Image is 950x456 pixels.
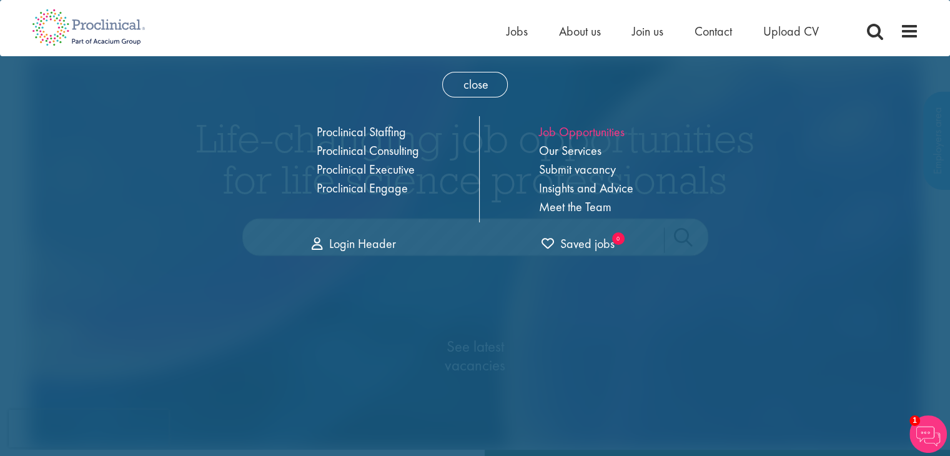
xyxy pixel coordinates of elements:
a: Upload CV [763,23,819,39]
a: Submit vacancy [539,161,616,177]
a: Proclinical Staffing [317,124,406,140]
a: Login Header [312,235,396,252]
sub: 0 [612,232,625,245]
img: Chatbot [909,415,947,453]
a: Jobs [507,23,528,39]
span: close [442,72,508,97]
span: Saved jobs [542,235,615,252]
a: Proclinical Engage [317,180,408,196]
a: Contact [695,23,732,39]
a: About us [559,23,601,39]
a: Proclinical Executive [317,161,415,177]
a: 0 jobs in shortlist [542,235,615,253]
span: 1 [909,415,920,426]
a: Meet the Team [539,199,611,215]
a: Join us [632,23,663,39]
a: Job Opportunities [539,124,625,140]
a: Our Services [539,142,601,159]
a: Insights and Advice [539,180,633,196]
a: Proclinical Consulting [317,142,419,159]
